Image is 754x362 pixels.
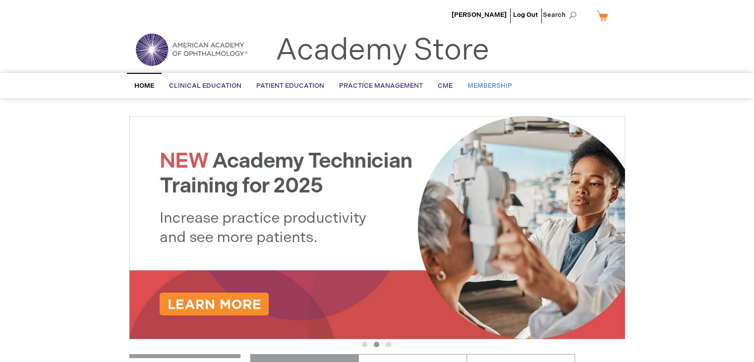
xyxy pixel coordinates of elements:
[543,5,580,25] span: Search
[374,342,379,347] button: 2 of 3
[386,342,391,347] button: 3 of 3
[169,82,241,90] span: Clinical Education
[467,82,512,90] span: Membership
[276,33,489,68] a: Academy Store
[256,82,324,90] span: Patient Education
[438,82,453,90] span: CME
[452,11,507,19] a: [PERSON_NAME]
[339,82,423,90] span: Practice Management
[362,342,367,347] button: 1 of 3
[134,82,154,90] span: Home
[513,11,538,19] a: Log Out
